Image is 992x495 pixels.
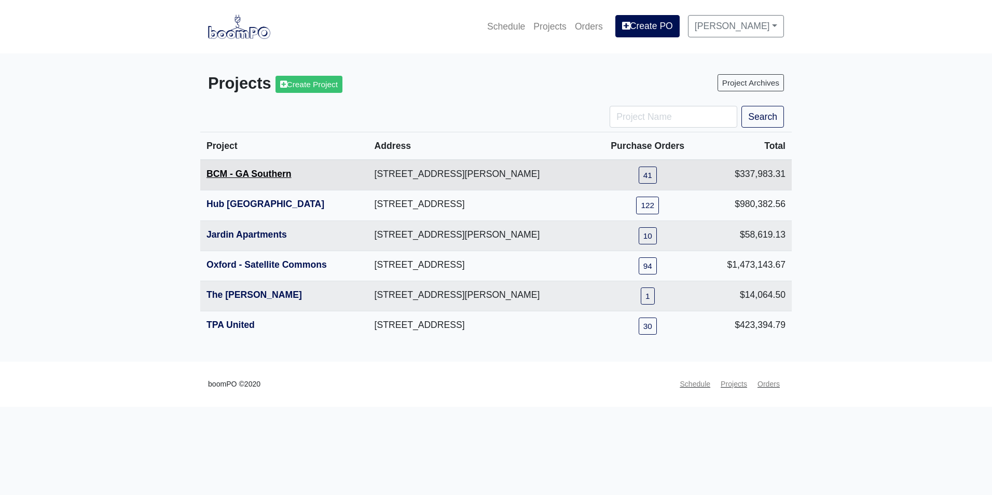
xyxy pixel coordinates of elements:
a: 30 [639,318,657,335]
a: Projects [717,374,751,394]
a: Create PO [615,15,680,37]
h3: Projects [208,74,488,93]
td: [STREET_ADDRESS][PERSON_NAME] [368,160,594,190]
a: 122 [636,197,659,214]
a: Create Project [275,76,342,93]
a: TPA United [206,320,255,330]
img: boomPO [208,15,270,38]
a: 10 [639,227,657,244]
td: [STREET_ADDRESS] [368,190,594,221]
td: $14,064.50 [702,281,792,311]
a: 1 [641,287,655,305]
td: $337,983.31 [702,160,792,190]
td: $980,382.56 [702,190,792,221]
button: Search [741,106,784,128]
a: Project Archives [718,74,784,91]
a: Schedule [676,374,714,394]
a: Oxford - Satellite Commons [206,259,327,270]
td: [STREET_ADDRESS][PERSON_NAME] [368,281,594,311]
a: Schedule [483,15,529,38]
td: $1,473,143.67 [702,251,792,281]
a: The [PERSON_NAME] [206,290,302,300]
input: Project Name [610,106,737,128]
a: Hub [GEOGRAPHIC_DATA] [206,199,324,209]
td: $58,619.13 [702,221,792,251]
a: 41 [639,167,657,184]
td: [STREET_ADDRESS] [368,251,594,281]
td: $423,394.79 [702,311,792,341]
a: BCM - GA Southern [206,169,292,179]
th: Project [200,132,368,160]
th: Total [702,132,792,160]
td: [STREET_ADDRESS] [368,311,594,341]
th: Address [368,132,594,160]
a: Projects [529,15,571,38]
a: [PERSON_NAME] [688,15,784,37]
a: Orders [571,15,607,38]
a: 94 [639,257,657,274]
a: Jardin Apartments [206,229,287,240]
small: boomPO ©2020 [208,378,260,390]
th: Purchase Orders [593,132,702,160]
a: Orders [753,374,784,394]
td: [STREET_ADDRESS][PERSON_NAME] [368,221,594,251]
